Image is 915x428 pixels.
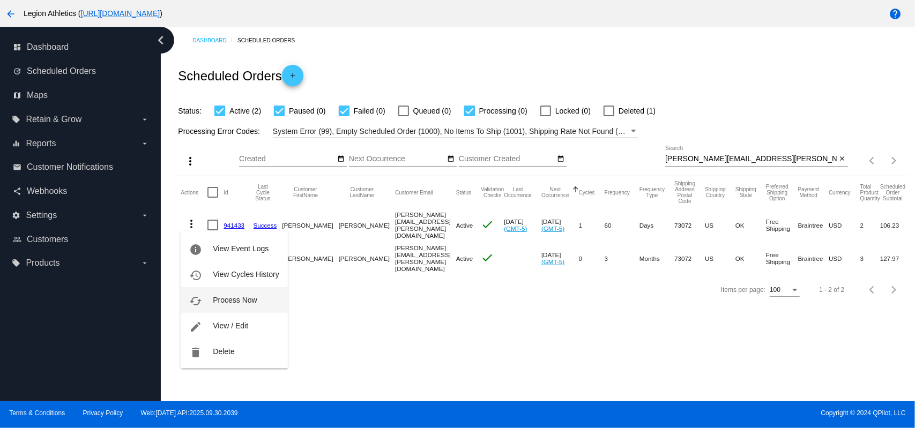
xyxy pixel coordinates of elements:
[213,347,234,356] span: Delete
[189,295,202,307] mat-icon: cached
[189,320,202,333] mat-icon: edit
[213,270,279,279] span: View Cycles History
[189,346,202,359] mat-icon: delete
[213,296,257,304] span: Process Now
[213,321,248,330] span: View / Edit
[189,269,202,282] mat-icon: history
[189,243,202,256] mat-icon: info
[213,244,269,253] span: View Event Logs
